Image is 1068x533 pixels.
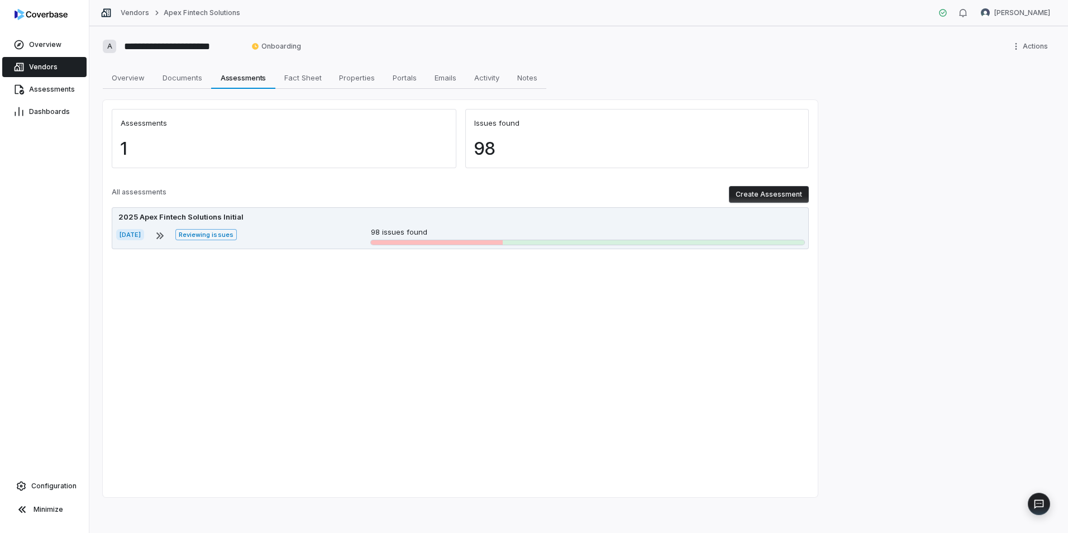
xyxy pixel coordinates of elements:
span: Assessments [216,70,271,85]
a: Overview [2,35,87,55]
span: Reviewing issues [175,229,236,240]
span: Assessments [29,85,75,94]
a: Apex Fintech Solutions [164,8,240,17]
span: Emails [430,70,461,85]
span: Portals [388,70,421,85]
span: Overview [107,70,149,85]
div: 98 [465,138,809,168]
img: logo-D7KZi-bG.svg [15,9,68,20]
span: Fact Sheet [280,70,326,85]
span: Properties [335,70,379,85]
button: Salman Rizvi avatar[PERSON_NAME] [974,4,1057,21]
button: Minimize [4,498,84,521]
span: Documents [158,70,207,85]
span: Onboarding [251,42,301,51]
div: 1 [112,138,456,168]
div: Assessments [112,109,456,138]
button: Create Assessment [729,186,809,203]
span: Notes [513,70,542,85]
span: [PERSON_NAME] [994,8,1050,17]
a: Dashboards [2,102,87,122]
span: Configuration [31,482,77,491]
span: Vendors [29,63,58,72]
p: 98 issues found [371,227,804,238]
img: Salman Rizvi avatar [981,8,990,17]
div: 2025 Apex Fintech Solutions Initial [116,212,246,223]
span: Overview [29,40,61,49]
button: More actions [1008,38,1055,55]
span: Activity [470,70,504,85]
a: Vendors [2,57,87,77]
span: [DATE] [116,229,144,240]
p: All assessments [112,188,166,201]
a: Assessments [2,79,87,99]
span: Minimize [34,505,63,514]
a: Configuration [4,476,84,496]
a: Vendors [121,8,149,17]
span: Dashboards [29,107,70,116]
div: Issues found [465,109,809,138]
